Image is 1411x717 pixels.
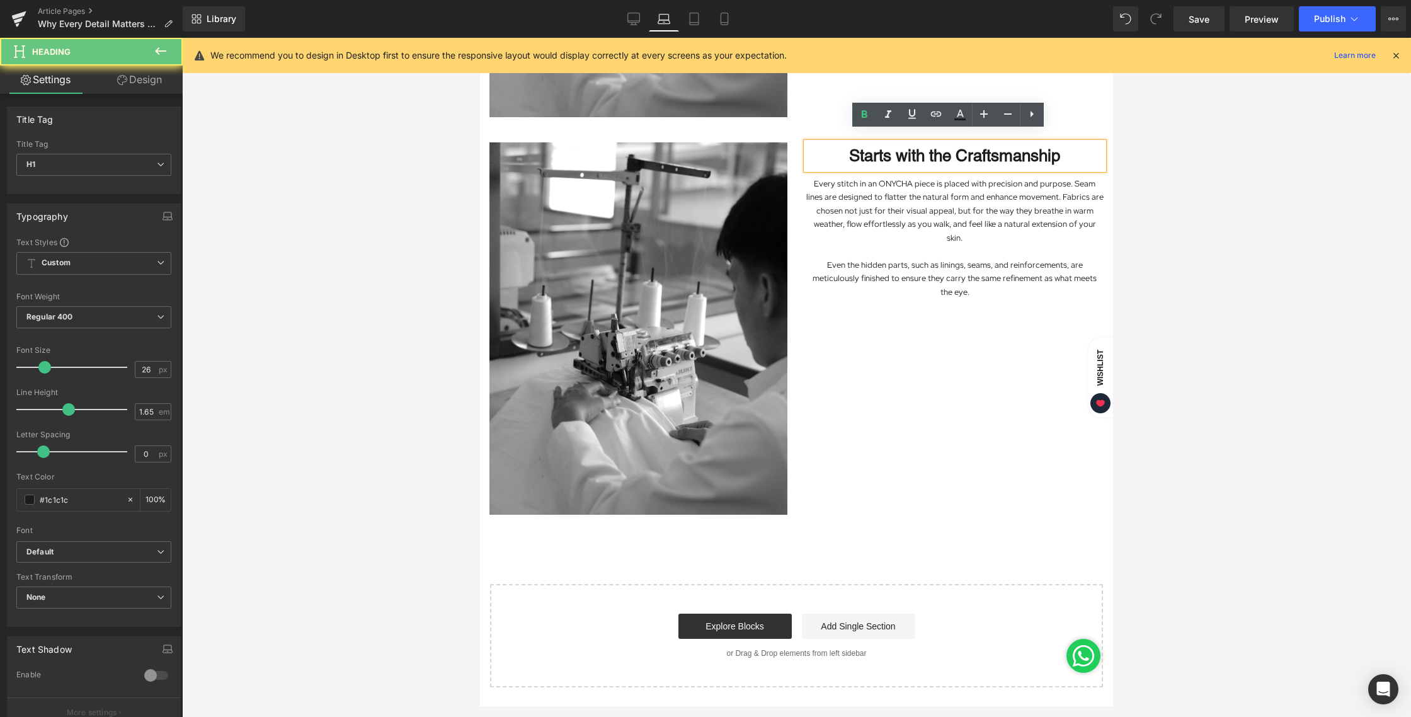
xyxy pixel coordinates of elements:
[16,670,132,683] div: Enable
[210,49,787,62] p: We recommend you to design in Desktop first to ensure the responsive layout would display correct...
[198,576,312,601] a: Explore Blocks
[26,159,35,169] b: H1
[1245,13,1279,26] span: Preview
[619,6,649,32] a: Desktop
[322,576,435,601] a: Add Single Section
[16,388,171,397] div: Line Height
[16,473,171,481] div: Text Color
[16,204,68,222] div: Typography
[16,292,171,301] div: Font Weight
[16,140,171,149] div: Title Tag
[26,592,46,602] b: None
[159,450,169,458] span: px
[16,573,171,582] div: Text Transform
[649,6,679,32] a: Laptop
[1143,6,1168,32] button: Redo
[1113,6,1138,32] button: Undo
[1299,6,1376,32] button: Publish
[326,105,624,132] h1: Starts with the Craftsmanship
[38,6,183,16] a: Article Pages
[16,107,54,125] div: Title Tag
[16,430,171,439] div: Letter Spacing
[140,489,171,511] div: %
[159,365,169,374] span: px
[32,47,71,57] span: Heading
[42,258,71,268] b: Custom
[1314,14,1345,24] span: Publish
[1381,6,1406,32] button: More
[709,6,740,32] a: Mobile
[207,13,236,25] span: Library
[38,19,159,29] span: Why Every Detail Matters at [GEOGRAPHIC_DATA]?
[326,139,624,207] p: Every stitch in an ONYCHA piece is placed with precision and purpose. Seam lines are designed to ...
[40,493,120,507] input: Color
[679,6,709,32] a: Tablet
[30,611,603,620] p: or Drag & Drop elements from left sidebar
[16,237,171,247] div: Text Styles
[1189,13,1209,26] span: Save
[1368,674,1398,704] div: Open Intercom Messenger
[26,547,54,558] i: Default
[94,66,185,94] a: Design
[16,637,72,655] div: Text Shadow
[183,6,245,32] a: New Library
[16,346,171,355] div: Font Size
[26,312,73,321] b: Regular 400
[16,526,171,535] div: Font
[159,408,169,416] span: em
[1230,6,1294,32] a: Preview
[1329,48,1381,63] a: Learn more
[326,221,624,261] p: Even the hidden parts, such as linings, seams, and reinforcements, are meticulously finished to e...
